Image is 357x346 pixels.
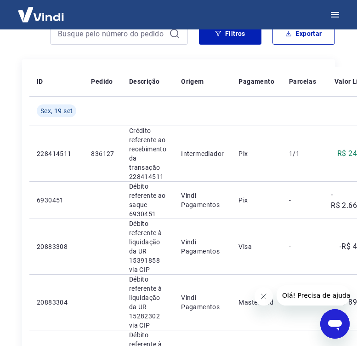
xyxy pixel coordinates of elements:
[181,191,224,209] p: Vindi Pagamentos
[129,275,166,330] p: Débito referente à liquidação da UR 15282302 via CIP
[255,287,273,306] iframe: Fechar mensagem
[320,309,350,339] iframe: Botão para abrir a janela de mensagens
[40,106,73,115] span: Sex, 19 set
[91,149,114,158] p: 836127
[181,149,224,158] p: Intermediador
[37,77,43,86] p: ID
[289,242,316,251] p: -
[289,196,316,205] p: -
[181,237,224,256] p: Vindi Pagamentos
[37,298,76,307] p: 20883304
[58,27,165,40] input: Busque pelo número do pedido
[129,219,166,274] p: Débito referente à liquidação da UR 15391858 via CIP
[199,23,261,45] button: Filtros
[238,298,274,307] p: Mastercard
[11,0,71,29] img: Vindi
[37,149,76,158] p: 228414511
[289,149,316,158] p: 1/1
[37,196,76,205] p: 6930451
[181,77,204,86] p: Origem
[37,242,76,251] p: 20883308
[238,196,274,205] p: Pix
[91,77,113,86] p: Pedido
[129,126,166,181] p: Crédito referente ao recebimento da transação 228414511
[238,77,274,86] p: Pagamento
[277,285,350,306] iframe: Mensagem da empresa
[129,182,166,219] p: Débito referente ao saque 6930451
[238,242,274,251] p: Visa
[272,23,335,45] button: Exportar
[289,77,316,86] p: Parcelas
[238,149,274,158] p: Pix
[6,6,77,14] span: Olá! Precisa de ajuda?
[181,293,224,311] p: Vindi Pagamentos
[129,77,160,86] p: Descrição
